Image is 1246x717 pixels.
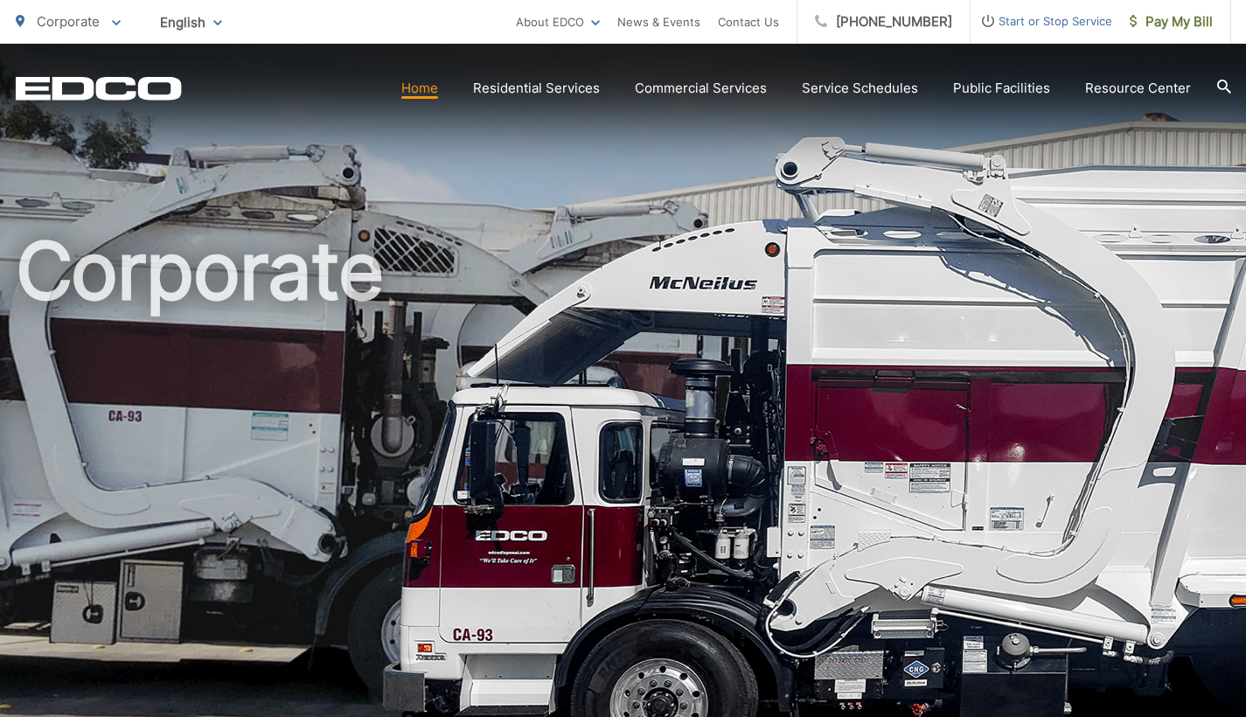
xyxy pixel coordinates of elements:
a: Contact Us [718,11,779,32]
a: Commercial Services [635,78,767,99]
a: About EDCO [516,11,600,32]
a: Service Schedules [802,78,918,99]
span: English [147,7,235,38]
a: Residential Services [473,78,600,99]
a: Resource Center [1085,78,1191,99]
a: News & Events [617,11,700,32]
span: Corporate [37,13,100,30]
a: EDCD logo. Return to the homepage. [16,76,182,101]
a: Home [401,78,438,99]
a: Public Facilities [953,78,1050,99]
span: Pay My Bill [1130,11,1213,32]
